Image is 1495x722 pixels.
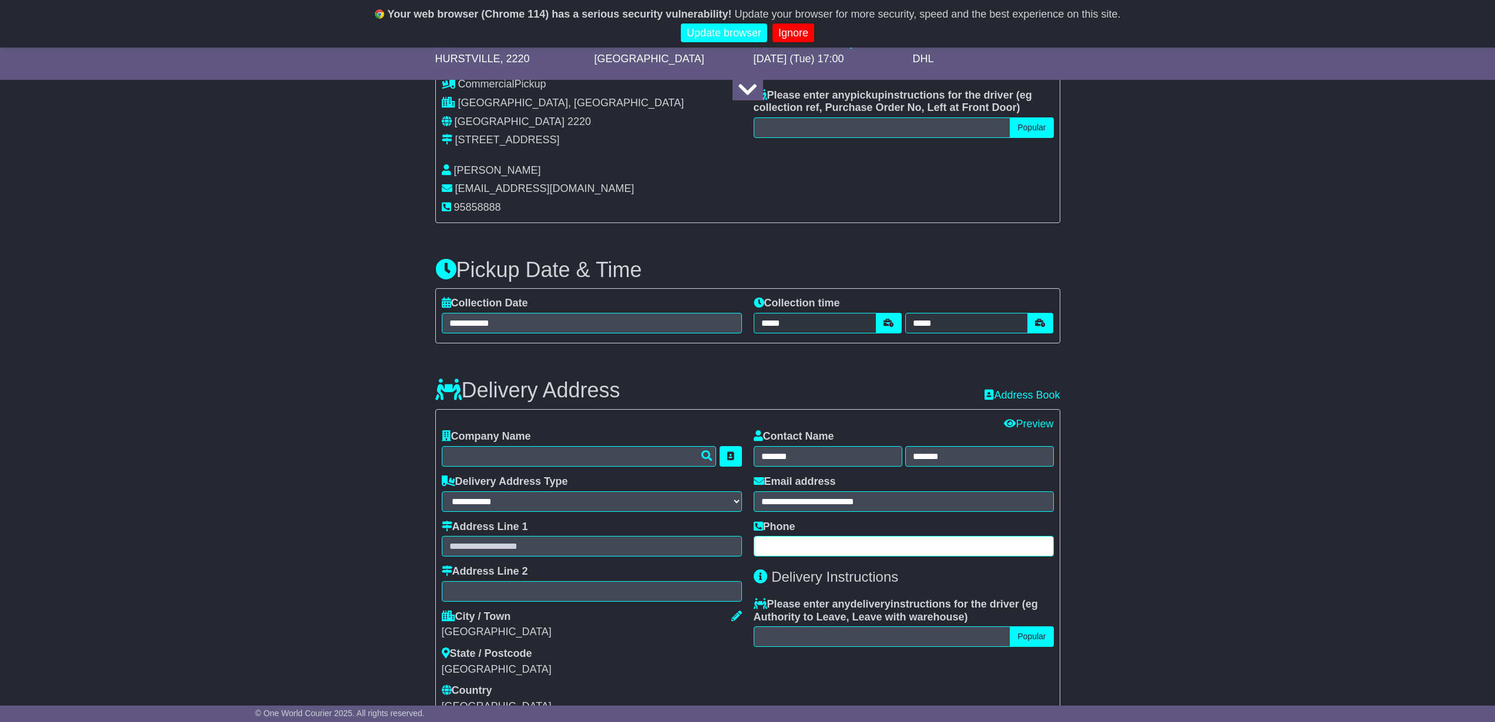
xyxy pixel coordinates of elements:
span: eg collection ref, Purchase Order No, Left at Front Door [754,89,1032,114]
span: [GEOGRAPHIC_DATA] [455,116,565,127]
a: Ignore [772,23,814,43]
label: Company Name [442,430,531,443]
label: Address Line 1 [442,521,528,534]
span: HURSTVILLE [435,53,500,65]
span: © One World Courier 2025. All rights reserved. [255,708,425,718]
h3: Delivery Address [435,379,620,402]
span: [EMAIL_ADDRESS][DOMAIN_NAME] [455,183,634,194]
span: eg Authority to Leave, Leave with warehouse [754,598,1038,623]
label: Collection Date [442,297,528,310]
label: Delivery Address Type [442,475,568,488]
div: [STREET_ADDRESS] [455,134,560,147]
div: DHL [913,53,1060,66]
span: Update your browser for more security, speed and the best experience on this site. [734,8,1120,20]
span: [PERSON_NAME] [454,164,541,176]
div: [DATE] (Tue) 17:00 [754,53,901,66]
div: [GEOGRAPHIC_DATA] [442,626,742,639]
span: [GEOGRAPHIC_DATA] [594,53,704,65]
label: Country [442,684,492,697]
a: Preview [1004,418,1053,430]
span: pickup [851,89,885,101]
button: Popular [1010,626,1053,647]
label: Please enter any instructions for the driver ( ) [754,598,1054,623]
span: 95858888 [454,201,501,213]
b: Your web browser (Chrome 114) has a serious security vulnerability! [388,8,732,20]
div: [GEOGRAPHIC_DATA] [442,663,590,676]
label: Please enter any instructions for the driver ( ) [754,89,1054,114]
div: Pickup [442,78,742,91]
span: Delivery Instructions [771,569,898,585]
span: delivery [851,598,891,610]
label: City / Town [442,610,511,623]
span: 2220 [567,116,591,127]
span: [GEOGRAPHIC_DATA] [442,700,552,712]
a: Update browser [681,23,767,43]
label: Phone [754,521,795,534]
span: [GEOGRAPHIC_DATA], [GEOGRAPHIC_DATA] [458,97,684,109]
span: , 2220 [500,53,530,65]
button: Popular [1010,117,1053,138]
a: Address Book [985,389,1060,401]
label: Collection time [754,297,840,310]
h3: Pickup Date & Time [435,258,1060,282]
label: Contact Name [754,430,834,443]
label: Email address [754,475,836,488]
label: Address Line 2 [442,565,528,578]
label: State / Postcode [442,647,532,660]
